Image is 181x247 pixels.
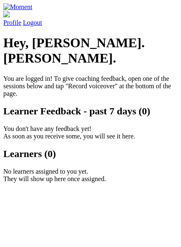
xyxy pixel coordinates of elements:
[23,19,42,26] a: Logout
[3,3,32,11] img: Moment
[3,148,178,160] h2: Learners (0)
[3,11,10,17] img: default_avatar-b4e2223d03051bc43aaaccfb402a43260a3f17acc7fafc1603fdf008d6cba3c9.png
[3,35,178,66] h1: Hey, [PERSON_NAME].[PERSON_NAME].
[3,106,178,117] h2: Learner Feedback - past 7 days (0)
[3,11,178,26] a: Profile
[3,125,178,140] p: You don't have any feedback yet! As soon as you receive some, you will see it here.
[3,168,178,183] p: No learners assigned to you yet. They will show up here once assigned.
[3,75,178,97] p: You are logged in! To give coaching feedback, open one of the sessions below and tap "Record voic...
